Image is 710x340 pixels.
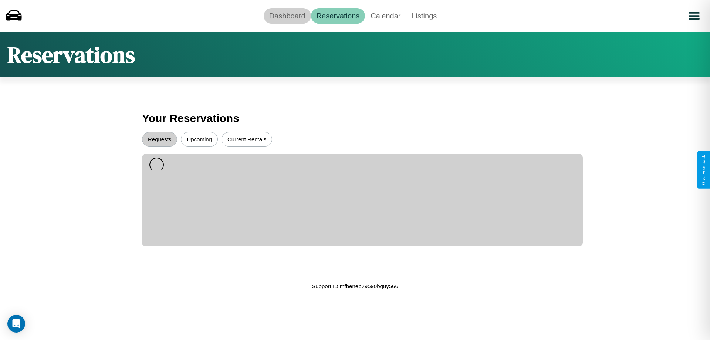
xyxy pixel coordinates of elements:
button: Current Rentals [222,132,272,147]
button: Requests [142,132,177,147]
button: Upcoming [181,132,218,147]
a: Calendar [365,8,406,24]
a: Reservations [311,8,365,24]
div: Give Feedback [701,155,706,185]
a: Listings [406,8,442,24]
button: Open menu [684,6,704,26]
p: Support ID: mfbeneb79590bq8y566 [312,281,398,291]
div: Open Intercom Messenger [7,315,25,333]
h3: Your Reservations [142,108,568,128]
a: Dashboard [264,8,311,24]
h1: Reservations [7,40,135,70]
